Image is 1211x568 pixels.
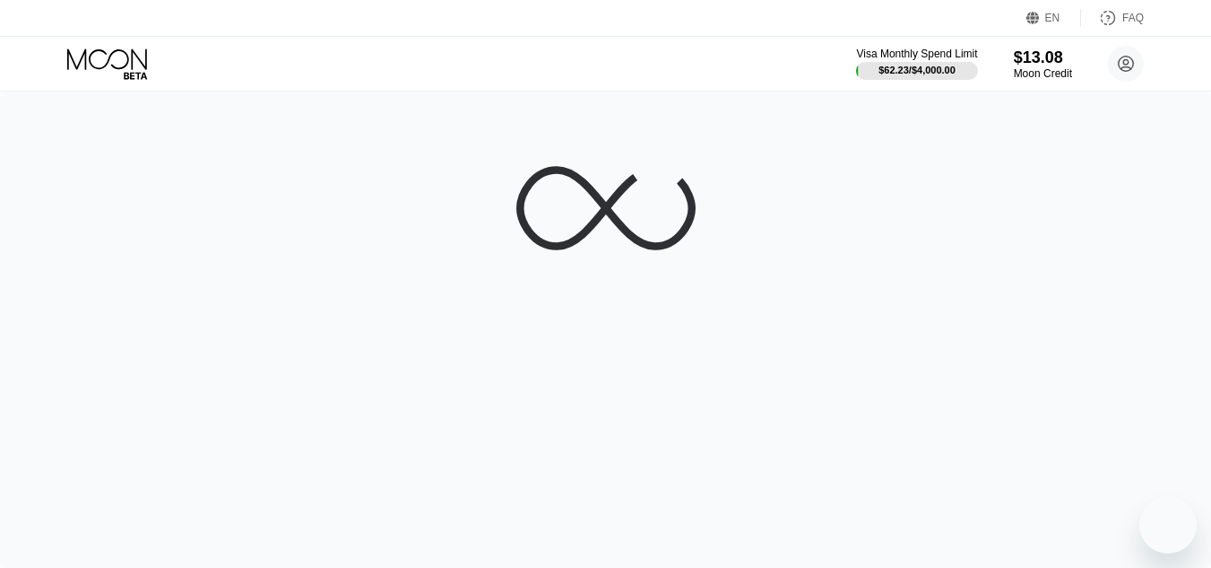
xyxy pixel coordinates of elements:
iframe: Button to launch messaging window [1139,496,1197,554]
div: Visa Monthly Spend Limit [856,48,977,60]
div: FAQ [1122,12,1144,24]
div: $62.23 / $4,000.00 [878,65,956,75]
div: EN [1045,12,1060,24]
div: $13.08 [1014,48,1072,67]
div: FAQ [1081,9,1144,27]
div: Visa Monthly Spend Limit$62.23/$4,000.00 [856,48,977,80]
div: EN [1026,9,1081,27]
div: Moon Credit [1014,67,1072,80]
div: $13.08Moon Credit [1014,48,1072,80]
